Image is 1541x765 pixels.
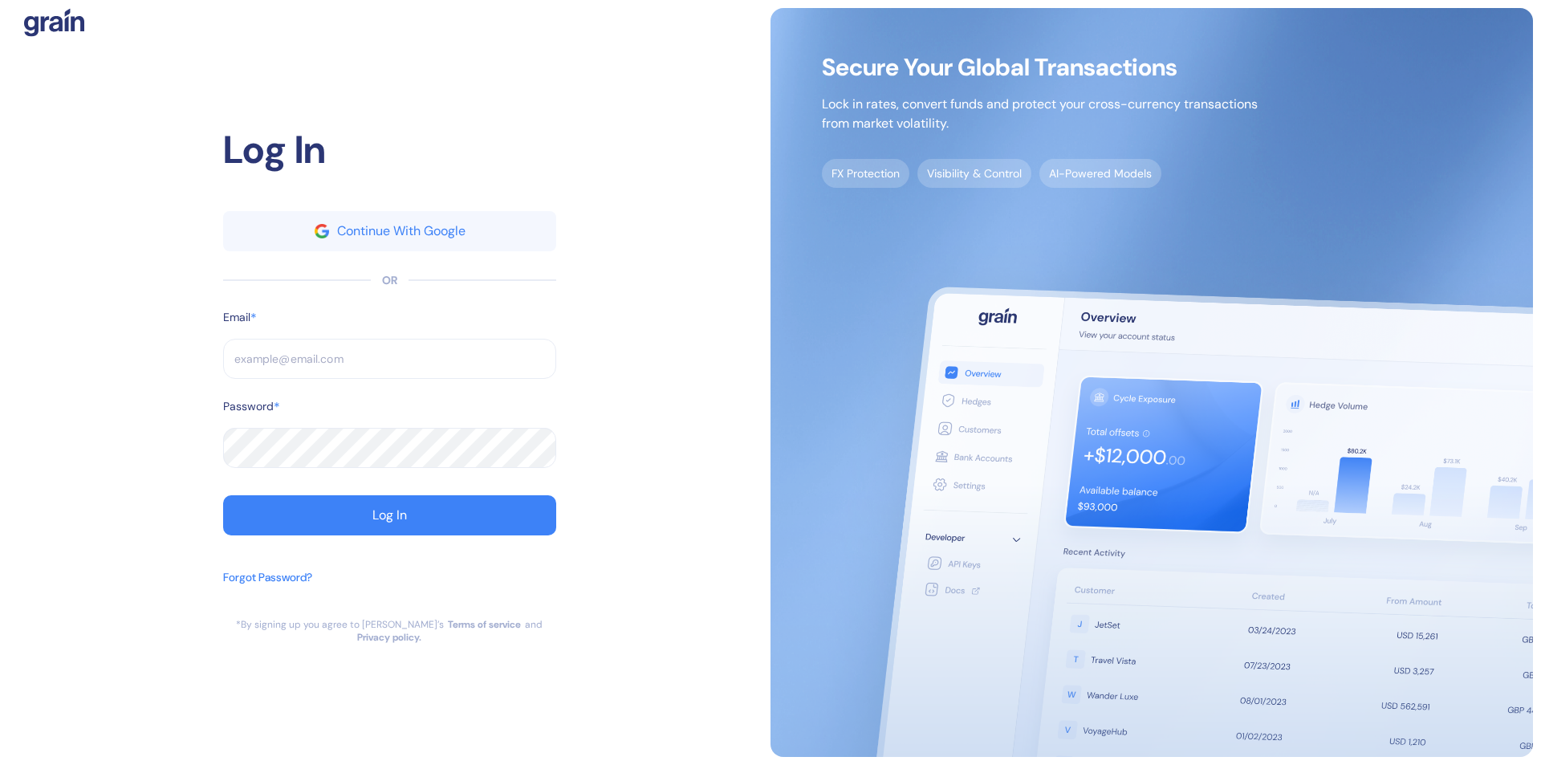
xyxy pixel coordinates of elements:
[223,561,312,618] button: Forgot Password?
[448,618,521,631] a: Terms of service
[917,159,1031,188] span: Visibility & Control
[223,211,556,251] button: googleContinue With Google
[770,8,1533,757] img: signup-main-image
[372,509,407,522] div: Log In
[223,339,556,379] input: example@email.com
[1039,159,1161,188] span: AI-Powered Models
[223,398,274,415] label: Password
[236,618,444,631] div: *By signing up you agree to [PERSON_NAME]’s
[24,8,84,37] img: logo
[382,272,397,289] div: OR
[223,569,312,586] div: Forgot Password?
[357,631,421,644] a: Privacy policy.
[822,95,1258,133] p: Lock in rates, convert funds and protect your cross-currency transactions from market volatility.
[223,309,250,326] label: Email
[223,495,556,535] button: Log In
[315,224,329,238] img: google
[525,618,543,631] div: and
[223,121,556,179] div: Log In
[822,59,1258,75] span: Secure Your Global Transactions
[822,159,909,188] span: FX Protection
[337,225,466,238] div: Continue With Google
